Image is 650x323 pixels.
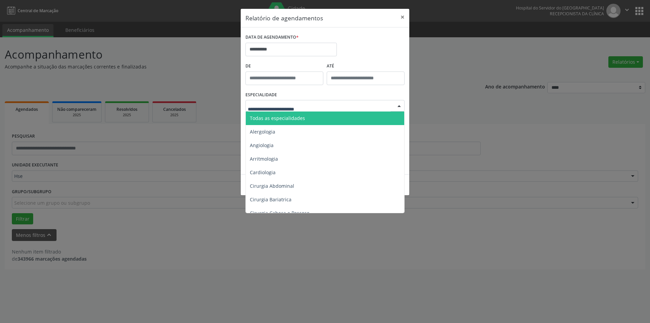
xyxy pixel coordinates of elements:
span: Angiologia [250,142,274,148]
label: DATA DE AGENDAMENTO [245,32,299,43]
span: Cirurgia Bariatrica [250,196,291,203]
label: ESPECIALIDADE [245,90,277,100]
label: ATÉ [327,61,405,72]
h5: Relatório de agendamentos [245,14,323,22]
span: Cardiologia [250,169,276,176]
span: Alergologia [250,128,275,135]
span: Cirurgia Cabeça e Pescoço [250,210,309,216]
label: De [245,61,323,72]
button: Close [396,9,409,25]
span: Cirurgia Abdominal [250,183,294,189]
span: Arritmologia [250,156,278,162]
span: Todas as especialidades [250,115,305,121]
